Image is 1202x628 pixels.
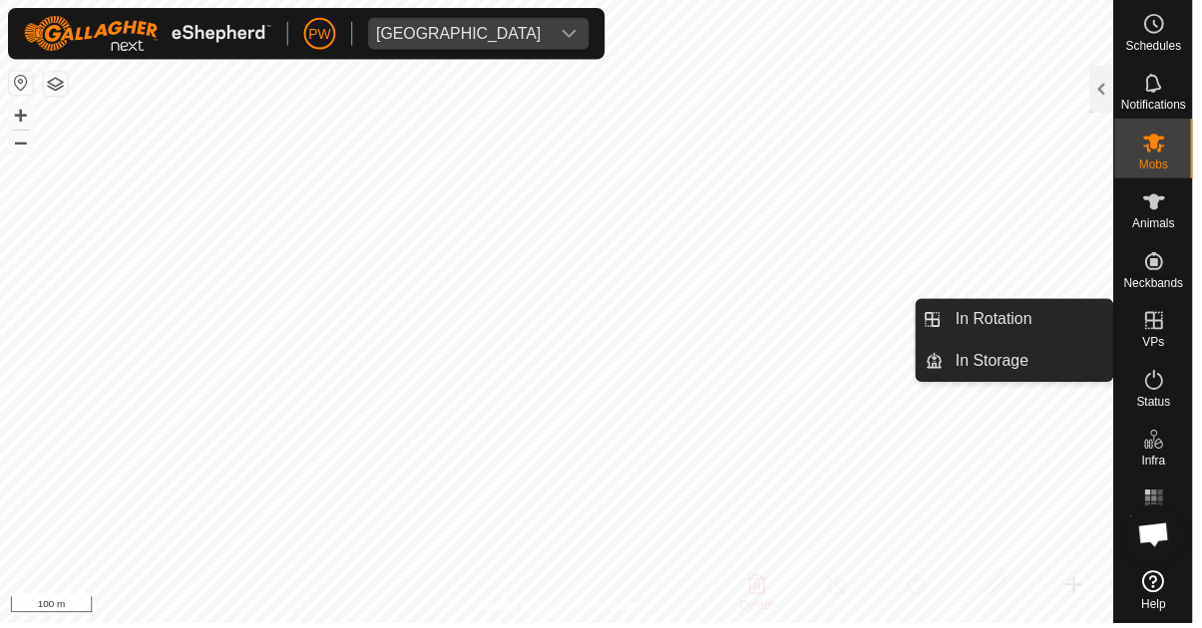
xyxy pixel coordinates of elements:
span: PW [311,24,334,45]
a: Privacy Policy [482,602,557,620]
a: In Rotation [951,302,1121,342]
span: Schedules [1134,40,1190,52]
span: VPs [1151,339,1173,351]
button: Reset Map [9,72,33,96]
li: In Storage [924,344,1121,384]
span: Notifications [1130,100,1195,112]
span: In Storage [963,352,1036,376]
span: Heatmap [1138,518,1187,530]
button: Map Layers [44,73,68,97]
span: Kawhia Farm [371,18,554,50]
div: dropdown trigger [554,18,594,50]
div: Open chat [1133,508,1193,568]
img: Gallagher Logo [24,16,273,52]
button: + [9,105,33,129]
a: Contact Us [581,602,639,620]
span: Help [1150,603,1175,615]
div: [GEOGRAPHIC_DATA] [379,26,546,42]
span: Status [1145,399,1179,411]
a: In Storage [951,344,1121,384]
span: Neckbands [1132,279,1192,291]
span: Infra [1150,459,1174,471]
span: Animals [1141,219,1184,231]
li: In Rotation [924,302,1121,342]
a: Help [1123,567,1202,623]
span: Mobs [1148,159,1177,171]
button: – [9,131,33,155]
span: In Rotation [963,310,1039,334]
